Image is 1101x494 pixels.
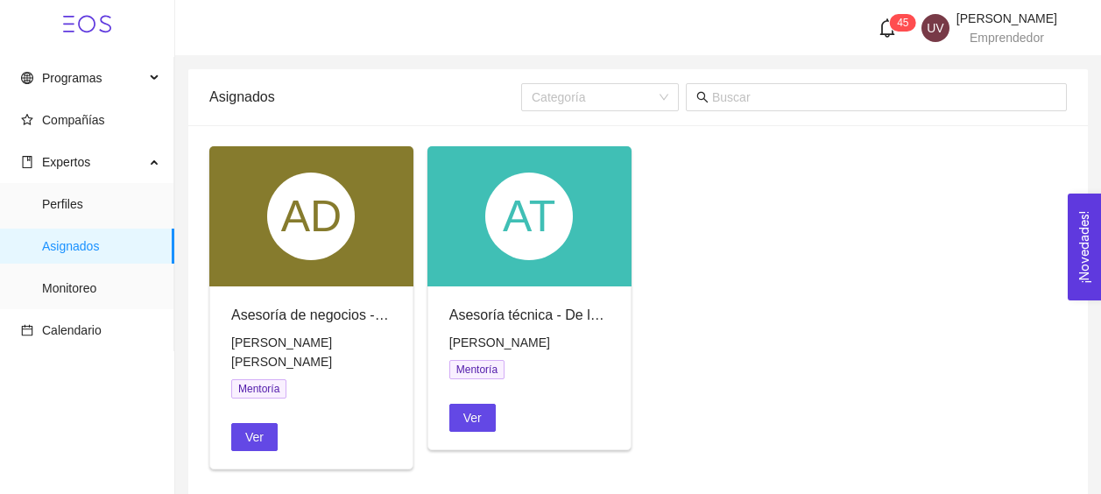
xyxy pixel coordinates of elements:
[897,17,903,29] span: 4
[42,229,160,264] span: Asignados
[878,18,897,38] span: bell
[970,31,1044,45] span: Emprendedor
[21,114,33,126] span: star
[21,156,33,168] span: book
[42,323,102,337] span: Calendario
[231,423,278,451] button: Ver
[1068,194,1101,300] button: Open Feedback Widget
[267,173,355,260] div: AD
[890,14,915,32] sup: 45
[42,155,90,169] span: Expertos
[231,304,392,326] div: Asesoría de negocios - CAM
[42,187,160,222] span: Perfiles
[449,360,505,379] span: Mentoría
[485,173,573,260] div: AT
[463,408,482,427] span: Ver
[956,11,1057,25] span: [PERSON_NAME]
[209,72,521,122] div: Asignados
[21,324,33,336] span: calendar
[712,88,1056,107] input: Buscar
[42,113,105,127] span: Compañías
[21,72,33,84] span: global
[42,271,160,306] span: Monitoreo
[449,335,550,349] span: [PERSON_NAME]
[449,304,610,326] div: Asesoría técnica - De la Ciencia [PERSON_NAME]
[927,14,943,42] span: UV
[903,17,909,29] span: 5
[696,91,709,103] span: search
[449,404,496,432] button: Ver
[231,335,332,369] span: [PERSON_NAME] [PERSON_NAME]
[42,71,102,85] span: Programas
[231,379,286,399] span: Mentoría
[245,427,264,447] span: Ver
